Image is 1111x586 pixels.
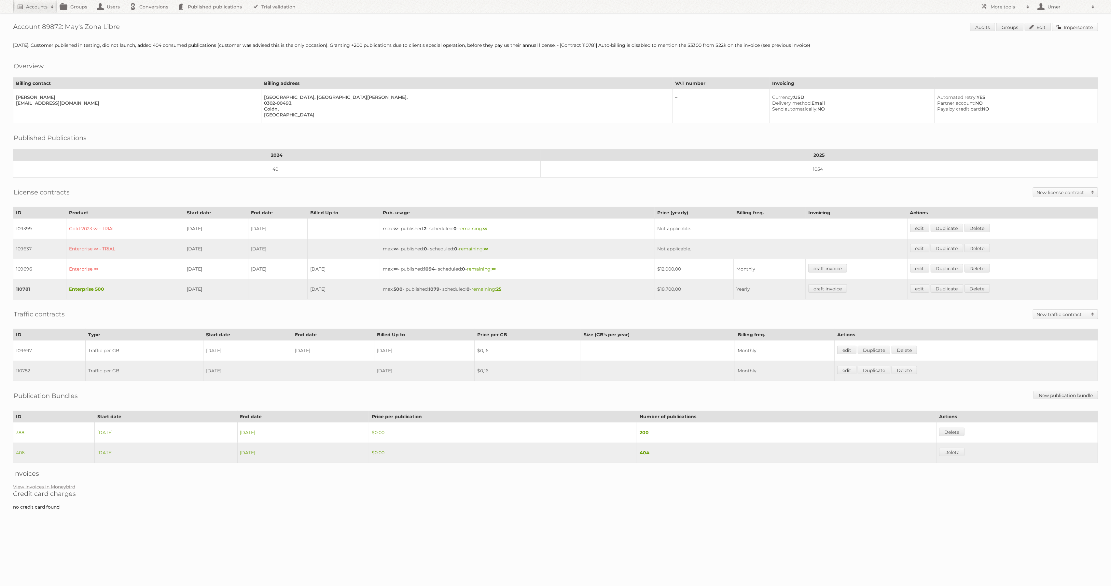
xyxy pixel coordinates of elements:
[673,89,770,123] td: –
[937,94,1092,100] div: YES
[1046,4,1088,10] h2: Umer
[16,94,256,100] div: [PERSON_NAME]
[655,239,907,259] td: Not applicable.
[907,207,1098,219] th: Actions
[429,286,439,292] strong: 1079
[184,207,248,219] th: Start date
[248,219,307,239] td: [DATE]
[454,246,457,252] strong: 0
[264,112,667,118] div: [GEOGRAPHIC_DATA]
[369,422,637,443] td: $0,00
[237,411,369,422] th: End date
[453,226,457,232] strong: 0
[475,361,581,381] td: $0,16
[1033,188,1098,197] a: New license contract
[248,259,307,279] td: [DATE]
[203,361,292,381] td: [DATE]
[380,207,655,219] th: Pub. usage
[939,448,965,456] a: Delete
[13,484,75,490] a: View Invoices in Moneybird
[184,219,248,239] td: [DATE]
[95,422,237,443] td: [DATE]
[541,150,1098,161] th: 2025
[66,259,184,279] td: Enterprise ∞
[931,244,963,252] a: Duplicate
[496,286,501,292] strong: 25
[735,361,835,381] td: Monthly
[466,286,470,292] strong: 0
[858,366,890,374] a: Duplicate
[640,430,649,435] strong: 200
[307,259,380,279] td: [DATE]
[772,106,929,112] div: NO
[965,284,990,293] a: Delete
[640,450,649,456] strong: 404
[424,226,426,232] strong: 2
[735,340,835,361] td: Monthly
[95,443,237,463] td: [DATE]
[292,329,374,340] th: End date
[14,61,44,71] h2: Overview
[734,279,806,300] td: Yearly
[467,266,496,272] span: remaining:
[95,411,237,422] th: Start date
[13,42,1098,48] div: [DATE]. Customer published in testing, did not launch, added 404 consumed publications (customer ...
[970,23,995,31] a: Audits
[380,259,655,279] td: max: - published: - scheduled: -
[772,106,817,112] span: Send automatically:
[806,207,907,219] th: Invoicing
[184,239,248,259] td: [DATE]
[394,286,403,292] strong: 500
[14,391,78,401] h2: Publication Bundles
[910,284,929,293] a: edit
[1034,391,1098,399] a: New publication bundle
[1025,23,1051,31] a: Edit
[772,100,812,106] span: Delivery method:
[471,286,501,292] span: remaining:
[13,411,95,422] th: ID
[374,340,475,361] td: [DATE]
[13,78,261,89] th: Billing contact
[13,470,1098,477] h2: Invoices
[772,94,929,100] div: USD
[673,78,770,89] th: VAT number
[13,490,1098,498] h2: Credit card charges
[248,207,307,219] th: End date
[307,279,380,300] td: [DATE]
[237,422,369,443] td: [DATE]
[85,329,203,340] th: Type
[374,329,475,340] th: Billed Up to
[475,329,581,340] th: Price per GB
[13,239,66,259] td: 109637
[892,346,917,354] a: Delete
[910,244,929,252] a: edit
[264,100,667,106] div: 0302-00493,
[492,266,496,272] strong: ∞
[1088,188,1098,197] span: Toggle
[939,428,965,436] a: Delete
[837,366,856,374] a: edit
[380,219,655,239] td: max: - published: - scheduled: -
[931,264,963,273] a: Duplicate
[483,226,487,232] strong: ∞
[369,411,637,422] th: Price per publication
[770,78,1098,89] th: Invoicing
[14,309,65,319] h2: Traffic contracts
[858,346,890,354] a: Duplicate
[996,23,1023,31] a: Groups
[937,106,982,112] span: Pays by credit card:
[248,239,307,259] td: [DATE]
[66,239,184,259] td: Enterprise ∞ - TRIAL
[380,239,655,259] td: max: - published: - scheduled: -
[637,411,937,422] th: Number of publications
[16,100,256,106] div: [EMAIL_ADDRESS][DOMAIN_NAME]
[931,284,963,293] a: Duplicate
[13,219,66,239] td: 109399
[484,246,488,252] strong: ∞
[459,246,488,252] span: remaining:
[655,207,734,219] th: Price (yearly)
[772,94,794,100] span: Currency:
[264,94,667,100] div: [GEOGRAPHIC_DATA], [GEOGRAPHIC_DATA][PERSON_NAME],
[655,219,907,239] td: Not applicable.
[991,4,1023,10] h2: More tools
